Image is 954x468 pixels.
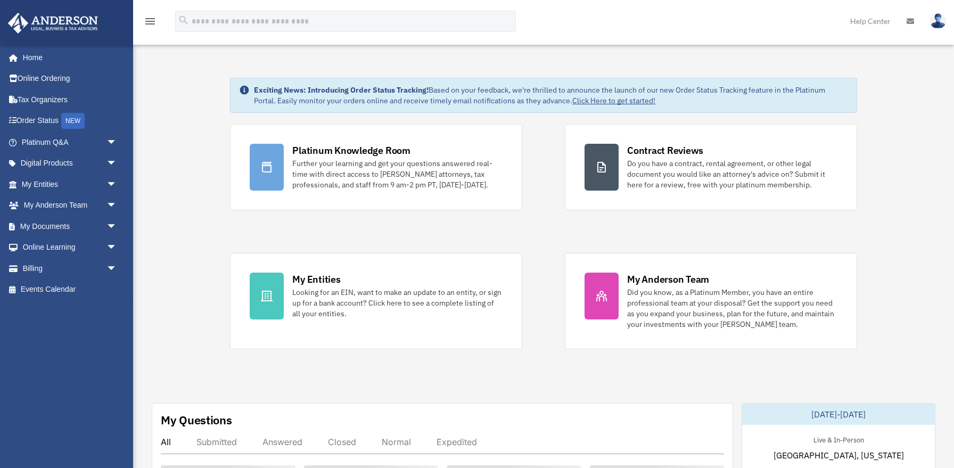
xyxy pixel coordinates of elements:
div: Based on your feedback, we're thrilled to announce the launch of our new Order Status Tracking fe... [254,85,848,106]
div: Live & In-Person [805,433,873,445]
a: Home [7,47,128,68]
span: arrow_drop_down [106,216,128,237]
span: arrow_drop_down [106,195,128,217]
a: My Entitiesarrow_drop_down [7,174,133,195]
a: Online Learningarrow_drop_down [7,237,133,258]
a: Platinum Knowledge Room Further your learning and get your questions answered real-time with dire... [230,124,522,210]
a: Tax Organizers [7,89,133,110]
a: Contract Reviews Do you have a contract, rental agreement, or other legal document you would like... [565,124,857,210]
div: Looking for an EIN, want to make an update to an entity, or sign up for a bank account? Click her... [292,287,503,319]
span: arrow_drop_down [106,174,128,195]
div: NEW [61,113,85,129]
a: Online Ordering [7,68,133,89]
a: menu [144,19,157,28]
div: Expedited [437,437,477,447]
i: menu [144,15,157,28]
a: My Documentsarrow_drop_down [7,216,133,237]
img: User Pic [930,13,946,29]
div: Do you have a contract, rental agreement, or other legal document you would like an attorney's ad... [627,158,837,190]
strong: Exciting News: Introducing Order Status Tracking! [254,85,429,95]
div: My Questions [161,412,232,428]
a: Click Here to get started! [572,96,655,105]
div: My Anderson Team [627,273,709,286]
div: Normal [382,437,411,447]
i: search [178,14,190,26]
span: arrow_drop_down [106,258,128,280]
div: Closed [328,437,356,447]
a: Billingarrow_drop_down [7,258,133,279]
span: arrow_drop_down [106,237,128,259]
img: Anderson Advisors Platinum Portal [5,13,101,34]
span: [GEOGRAPHIC_DATA], [US_STATE] [774,449,904,462]
div: Platinum Knowledge Room [292,144,410,157]
div: [DATE]-[DATE] [742,404,935,425]
div: Further your learning and get your questions answered real-time with direct access to [PERSON_NAM... [292,158,503,190]
div: Contract Reviews [627,144,703,157]
a: Digital Productsarrow_drop_down [7,153,133,174]
div: Did you know, as a Platinum Member, you have an entire professional team at your disposal? Get th... [627,287,837,330]
a: My Anderson Team Did you know, as a Platinum Member, you have an entire professional team at your... [565,253,857,349]
span: arrow_drop_down [106,132,128,153]
div: All [161,437,171,447]
a: My Entities Looking for an EIN, want to make an update to an entity, or sign up for a bank accoun... [230,253,522,349]
div: Answered [262,437,302,447]
div: My Entities [292,273,340,286]
a: Order StatusNEW [7,110,133,132]
a: Events Calendar [7,279,133,300]
a: Platinum Q&Aarrow_drop_down [7,132,133,153]
a: My Anderson Teamarrow_drop_down [7,195,133,216]
span: arrow_drop_down [106,153,128,175]
div: Submitted [196,437,237,447]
